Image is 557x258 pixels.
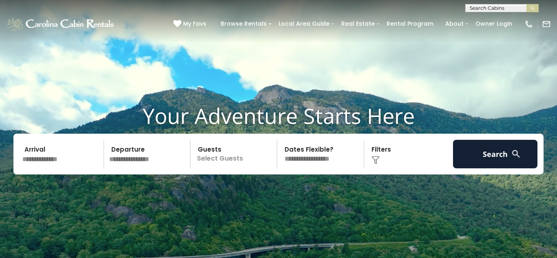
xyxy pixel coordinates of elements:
a: Rental Program [382,18,438,30]
a: Real Estate [337,18,379,30]
a: Browse Rentals [217,18,271,30]
p: Select Guests [193,140,277,168]
button: Search [453,140,537,168]
img: phone-regular-white.png [524,20,533,29]
a: About [441,18,468,30]
span: My Favs [183,20,206,28]
a: Local Area Guide [274,18,334,30]
h1: Your Adventure Starts Here [6,103,551,128]
img: search-regular-white.png [511,149,521,159]
a: Owner Login [471,18,516,30]
img: filter--v1.png [371,156,380,164]
a: My Favs [173,20,208,29]
img: White-1-1-2.png [6,16,116,32]
img: mail-regular-white.png [542,20,551,29]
